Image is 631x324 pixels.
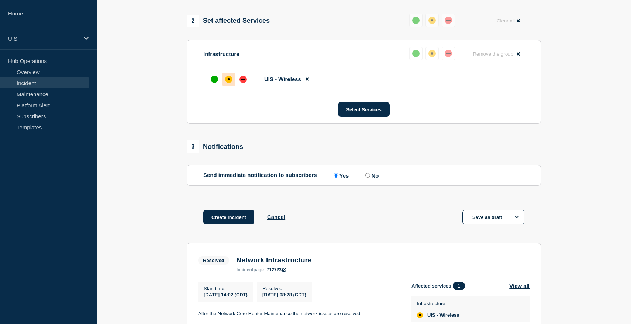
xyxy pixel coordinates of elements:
button: Remove the group [468,47,524,61]
div: Notifications [187,140,243,153]
div: affected [428,17,436,24]
span: [DATE] 08:28 (CDT) [262,292,306,297]
button: up [409,14,423,27]
button: Options [510,210,524,224]
div: affected [225,76,232,83]
span: Affected services: [411,282,469,290]
button: down [442,47,455,60]
div: Set affected Services [187,15,270,27]
div: affected [417,312,423,318]
button: Clear all [492,14,524,28]
a: 712723 [267,267,286,272]
div: up [211,76,218,83]
div: up [412,17,420,24]
button: Select Services [338,102,389,117]
label: Yes [332,172,349,179]
span: 3 [187,140,199,153]
p: Infrastructure [417,301,459,306]
div: Send immediate notification to subscribers [203,172,524,179]
span: UIS - Wireless [427,312,459,318]
p: UIS [8,35,79,42]
button: Create incident [203,210,254,224]
span: Remove the group [473,51,513,57]
p: page [237,267,264,272]
button: affected [425,14,439,27]
button: View all [509,282,530,290]
span: Resolved [198,256,229,265]
button: up [409,47,423,60]
button: Cancel [267,214,285,220]
label: No [363,172,379,179]
p: Resolved : [262,286,306,291]
button: affected [425,47,439,60]
div: up [412,50,420,57]
input: Yes [334,173,338,178]
input: No [365,173,370,178]
button: down [442,14,455,27]
p: Start time : [204,286,248,291]
p: After the Network Core Router Maintenance the network issues are resolved. [198,310,400,317]
button: Save as draft [462,210,524,224]
span: [DATE] 14:02 (CDT) [204,292,248,297]
span: 2 [187,15,199,27]
h3: Network Infrastructure [237,256,312,264]
div: affected [428,50,436,57]
div: down [445,17,452,24]
p: Send immediate notification to subscribers [203,172,317,179]
span: 1 [453,282,465,290]
div: down [239,76,247,83]
p: Infrastructure [203,51,239,57]
span: UIS - Wireless [264,76,301,82]
div: down [445,50,452,57]
span: incident [237,267,254,272]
